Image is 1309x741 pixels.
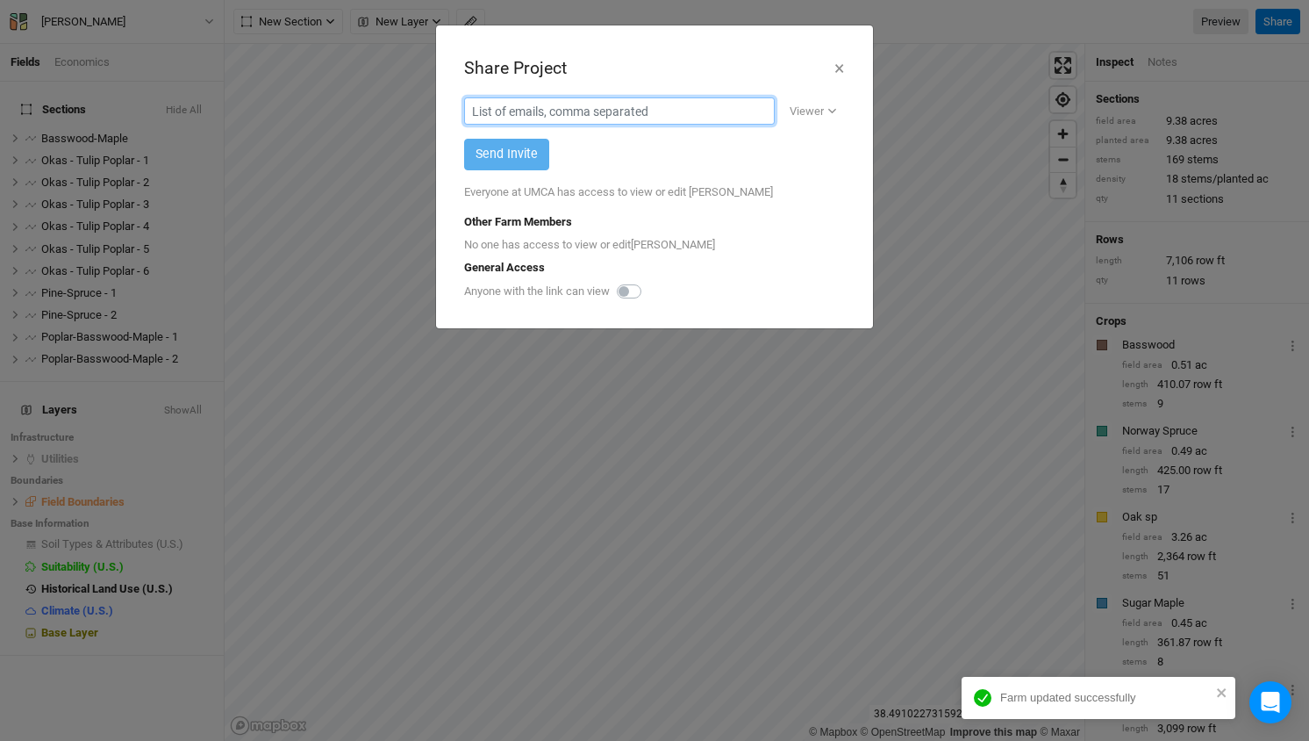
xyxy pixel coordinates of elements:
[464,230,845,260] div: No one has access to view or edit [PERSON_NAME]
[464,260,845,276] div: General Access
[464,284,610,299] label: Anyone with the link can view
[464,56,567,80] div: Share Project
[833,54,845,83] button: ×
[1249,681,1291,723] div: Open Intercom Messenger
[464,97,775,125] input: List of emails, comma separated
[1216,684,1228,700] button: close
[790,103,824,120] div: Viewer
[782,98,845,125] button: Viewer
[1000,690,1211,706] div: Farm updated successfully
[464,214,845,230] div: Other Farm Members
[464,139,549,169] button: Send Invite
[464,170,845,214] div: Everyone at UMCA has access to view or edit [PERSON_NAME]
